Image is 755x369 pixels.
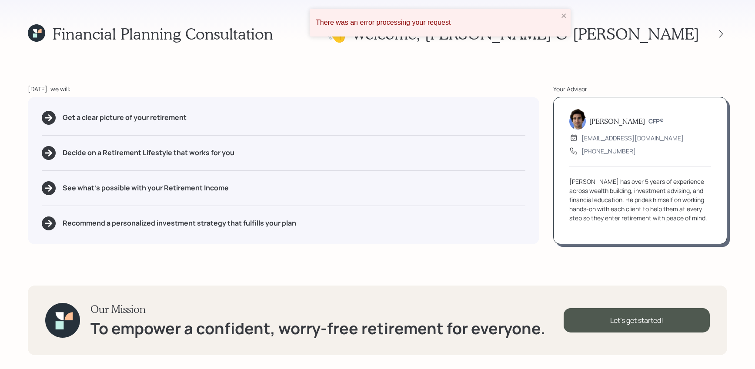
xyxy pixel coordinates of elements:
[63,113,187,122] h5: Get a clear picture of your retirement
[52,24,273,43] h1: Financial Planning Consultation
[553,84,727,93] div: Your Advisor
[581,146,636,156] div: [PHONE_NUMBER]
[90,303,545,316] h3: Our Mission
[589,117,645,125] h5: [PERSON_NAME]
[648,118,664,125] h6: CFP®
[581,133,684,143] div: [EMAIL_ADDRESS][DOMAIN_NAME]
[28,84,539,93] div: [DATE], we will:
[569,109,586,130] img: harrison-schaefer-headshot-2.png
[90,319,545,338] h1: To empower a confident, worry-free retirement for everyone.
[561,12,567,20] button: close
[316,19,558,27] div: There was an error processing your request
[63,184,229,192] h5: See what's possible with your Retirement Income
[564,308,710,332] div: Let's get started!
[569,177,711,223] div: [PERSON_NAME] has over 5 years of experience across wealth building, investment advising, and fin...
[63,219,296,227] h5: Recommend a personalized investment strategy that fulfills your plan
[63,149,234,157] h5: Decide on a Retirement Lifestyle that works for you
